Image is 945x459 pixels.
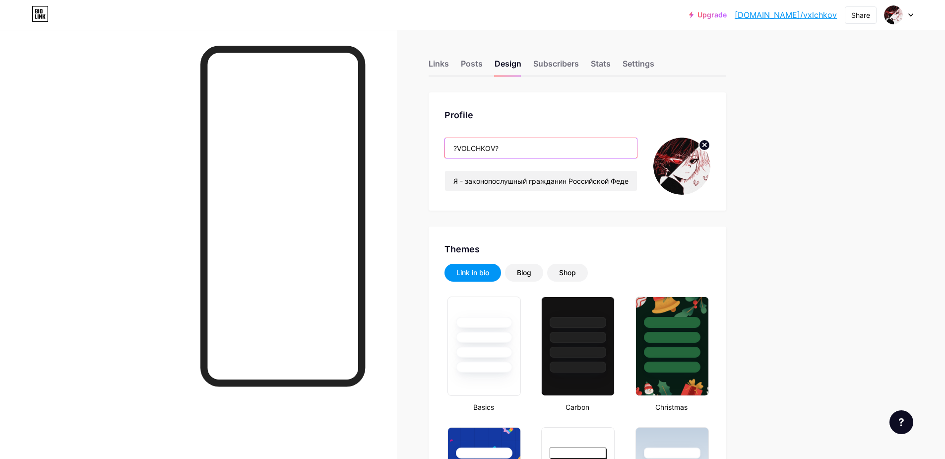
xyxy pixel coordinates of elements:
div: Posts [461,58,483,76]
div: Links [429,58,449,76]
div: Christmas [632,402,710,412]
div: Shop [559,268,576,278]
div: Share [851,10,870,20]
div: Profile [444,108,710,122]
a: Upgrade [689,11,727,19]
div: Basics [444,402,522,412]
a: [DOMAIN_NAME]/vxlchkov [735,9,837,21]
div: Carbon [538,402,616,412]
div: Blog [517,268,531,278]
div: Subscribers [533,58,579,76]
img: vxlchkov [884,5,903,24]
div: Themes [444,242,710,256]
input: Bio [445,171,637,191]
div: Stats [591,58,611,76]
img: vxlchkov [653,138,710,195]
div: Design [495,58,521,76]
input: Name [445,138,637,158]
div: Link in bio [456,268,489,278]
div: Settings [623,58,654,76]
